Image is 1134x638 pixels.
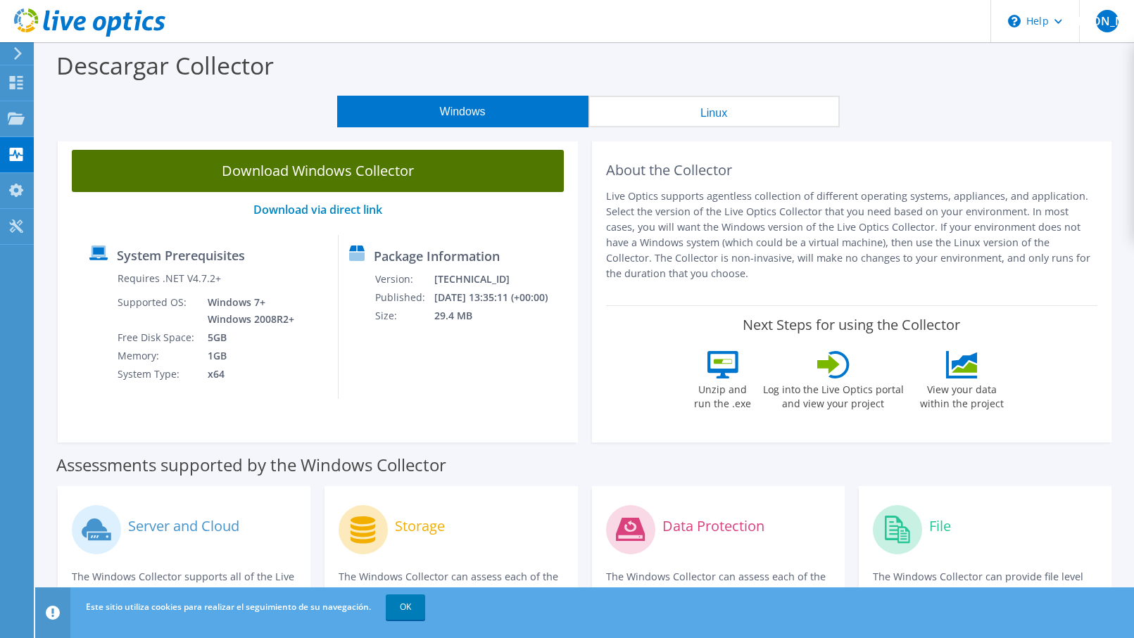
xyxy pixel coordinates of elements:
label: Server and Cloud [128,519,239,533]
button: Windows [337,96,588,127]
p: The Windows Collector can provide file level assessments. [873,569,1097,600]
td: x64 [197,365,297,383]
h2: About the Collector [606,162,1098,179]
td: Windows 7+ Windows 2008R2+ [197,293,297,328]
label: Data Protection [662,519,764,533]
td: [TECHNICAL_ID] [434,270,566,288]
label: Requires .NET V4.7.2+ [118,272,221,286]
td: Supported OS: [117,293,197,328]
td: 29.4 MB [434,307,566,325]
label: Descargar Collector [56,49,274,82]
p: The Windows Collector can assess each of the following storage systems. [339,569,563,600]
p: Live Optics supports agentless collection of different operating systems, appliances, and applica... [606,189,1098,281]
span: Este sitio utiliza cookies para realizar el seguimiento de su navegación. [86,601,371,613]
a: OK [386,594,425,620]
label: Storage [395,519,445,533]
td: Size: [374,307,434,325]
svg: \n [1008,15,1021,27]
td: Version: [374,270,434,288]
label: File [929,519,951,533]
label: Log into the Live Optics portal and view your project [762,378,905,411]
td: [DATE] 13:35:11 (+00:00) [434,288,566,307]
button: Linux [588,96,840,127]
td: 5GB [197,328,297,347]
td: Published: [374,288,434,307]
label: View your data within the project [912,378,1013,411]
p: The Windows Collector can assess each of the following DPS applications. [606,569,831,600]
td: System Type: [117,365,197,383]
label: Package Information [374,249,500,263]
label: System Prerequisites [117,248,245,262]
a: Download Windows Collector [72,150,564,192]
label: Next Steps for using the Collector [743,317,960,333]
a: Download via direct link [253,202,382,217]
label: Assessments supported by the Windows Collector [56,458,446,472]
label: Unzip and run the .exe [691,378,755,411]
p: The Windows Collector supports all of the Live Optics compute and cloud assessments. [72,569,296,600]
td: Free Disk Space: [117,328,197,347]
td: Memory: [117,347,197,365]
span: [PERSON_NAME] [1096,10,1119,32]
td: 1GB [197,347,297,365]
